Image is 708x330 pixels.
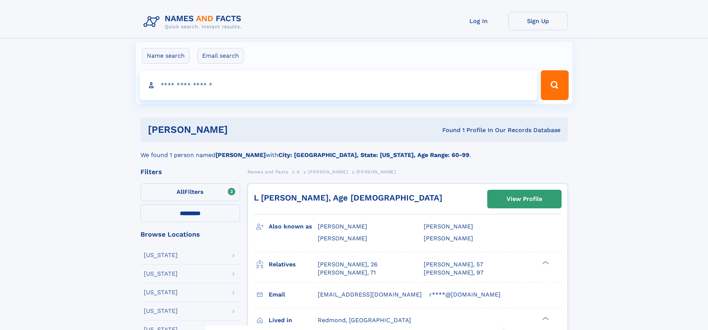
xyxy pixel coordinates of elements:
[541,70,568,100] button: Search Button
[488,190,561,208] a: View Profile
[269,220,318,233] h3: Also known as
[507,190,542,208] div: View Profile
[318,291,422,298] span: [EMAIL_ADDRESS][DOMAIN_NAME]
[297,169,300,174] span: A
[318,235,367,242] span: [PERSON_NAME]
[356,169,396,174] span: [PERSON_NAME]
[297,167,300,176] a: A
[140,12,248,32] img: Logo Names and Facts
[140,142,568,160] div: We found 1 person named with .
[144,289,178,295] div: [US_STATE]
[308,169,348,174] span: [PERSON_NAME]
[144,308,178,314] div: [US_STATE]
[508,12,568,30] a: Sign Up
[269,314,318,327] h3: Lived in
[540,316,549,321] div: ❯
[278,151,469,158] b: City: [GEOGRAPHIC_DATA], State: [US_STATE], Age Range: 60-99
[140,183,240,201] label: Filters
[318,269,376,277] a: [PERSON_NAME], 71
[197,48,244,64] label: Email search
[540,260,549,265] div: ❯
[254,193,442,202] a: L [PERSON_NAME], Age [DEMOGRAPHIC_DATA]
[216,151,266,158] b: [PERSON_NAME]
[148,125,335,134] h1: [PERSON_NAME]
[142,48,190,64] label: Name search
[424,269,484,277] a: [PERSON_NAME], 97
[335,126,560,134] div: Found 1 Profile In Our Records Database
[318,260,378,269] a: [PERSON_NAME], 26
[144,252,178,258] div: [US_STATE]
[248,167,288,176] a: Names and Facts
[177,188,184,195] span: All
[269,288,318,301] h3: Email
[269,258,318,271] h3: Relatives
[318,317,411,324] span: Redmond, [GEOGRAPHIC_DATA]
[308,167,348,176] a: [PERSON_NAME]
[318,223,367,230] span: [PERSON_NAME]
[144,271,178,277] div: [US_STATE]
[424,223,473,230] span: [PERSON_NAME]
[140,169,240,175] div: Filters
[424,260,483,269] a: [PERSON_NAME], 57
[449,12,508,30] a: Log In
[424,235,473,242] span: [PERSON_NAME]
[140,231,240,238] div: Browse Locations
[140,70,538,100] input: search input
